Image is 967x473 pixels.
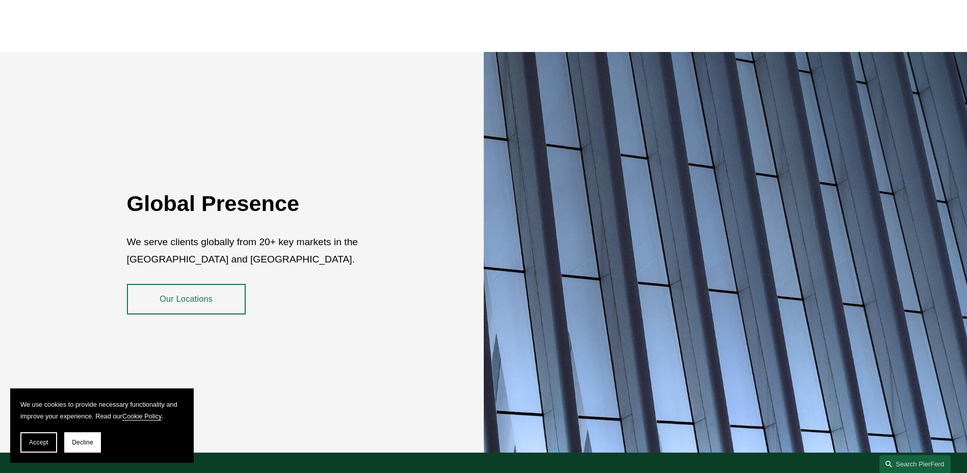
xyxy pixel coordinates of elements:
[127,190,424,217] h2: Global Presence
[879,455,951,473] a: Search this site
[72,439,93,446] span: Decline
[64,432,101,453] button: Decline
[10,388,194,463] section: Cookie banner
[20,399,184,422] p: We use cookies to provide necessary functionality and improve your experience. Read our .
[20,432,57,453] button: Accept
[122,412,162,420] a: Cookie Policy
[29,439,48,446] span: Accept
[127,284,246,314] a: Our Locations
[127,233,424,269] p: We serve clients globally from 20+ key markets in the [GEOGRAPHIC_DATA] and [GEOGRAPHIC_DATA].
